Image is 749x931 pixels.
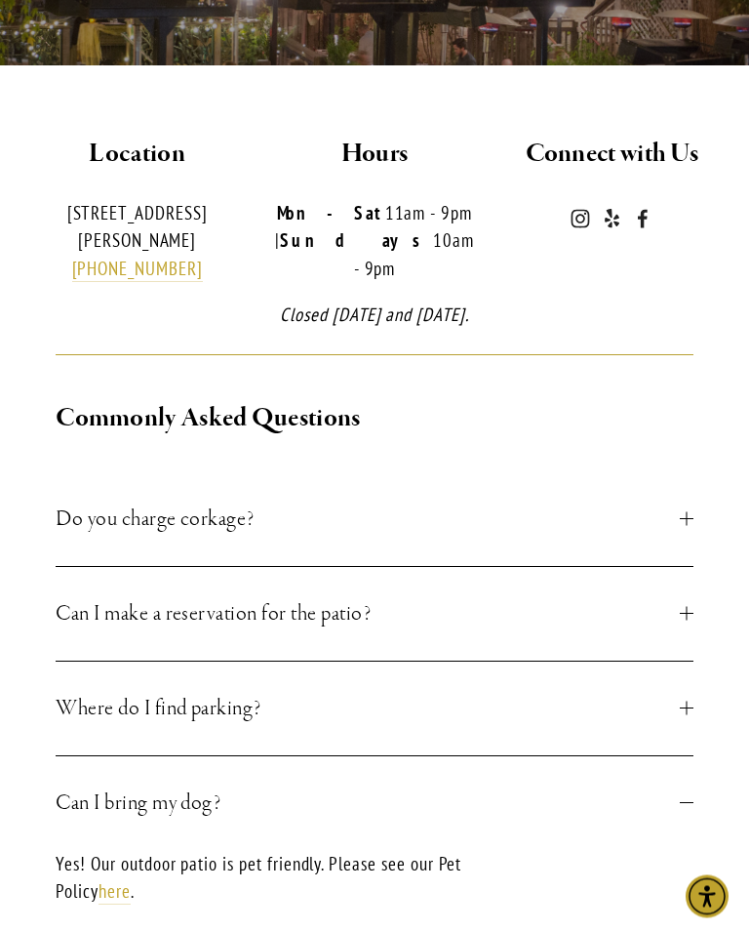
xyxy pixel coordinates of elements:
[56,503,679,538] span: Do you charge corkage?
[35,200,239,284] p: [STREET_ADDRESS][PERSON_NAME]
[56,692,679,727] span: Where do I find parking?
[99,880,131,906] a: here
[510,135,714,176] h2: Connect with Us
[272,135,476,176] h2: Hours
[56,663,692,756] button: Where do I find parking?
[56,851,501,907] p: Yes! Our outdoor patio is pet friendly. Please see our Pet Policy .
[56,473,692,567] button: Do you charge corkage?
[56,568,692,662] button: Can I make a reservation for the patio?
[280,304,469,327] em: Closed [DATE] and [DATE].
[56,787,679,822] span: Can I bring my dog?
[633,210,652,229] a: Novo Restaurant and Lounge
[602,210,621,229] a: Yelp
[35,135,239,176] h2: Location
[56,757,692,851] button: Can I bring my dog?
[56,399,692,440] h2: Commonly Asked Questions
[72,258,203,283] a: [PHONE_NUMBER]
[571,210,590,229] a: Instagram
[272,200,476,284] p: 11am - 9pm | 10am - 9pm
[277,202,385,225] strong: Mon-Sat
[686,875,729,918] div: Accessibility Menu
[280,229,434,253] strong: Sundays
[56,597,679,632] span: Can I make a reservation for the patio?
